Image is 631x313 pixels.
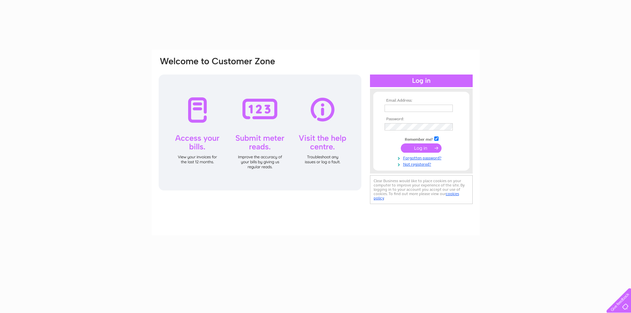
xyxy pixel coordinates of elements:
[383,98,460,103] th: Email Address:
[401,143,442,153] input: Submit
[370,175,473,204] div: Clear Business would like to place cookies on your computer to improve your experience of the sit...
[383,117,460,122] th: Password:
[385,154,460,161] a: Forgotten password?
[385,161,460,167] a: Not registered?
[374,191,459,200] a: cookies policy
[383,135,460,142] td: Remember me?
